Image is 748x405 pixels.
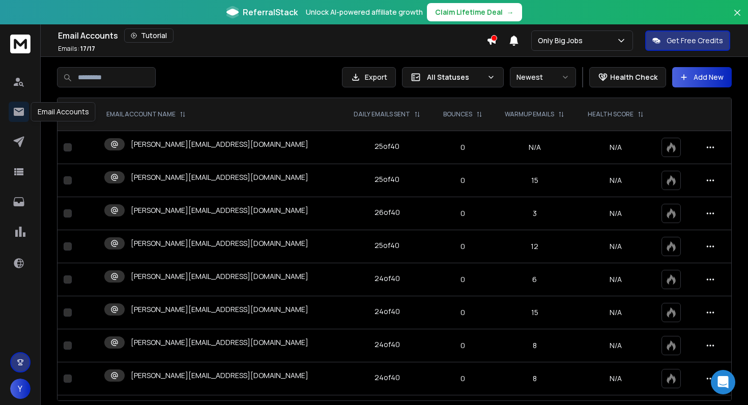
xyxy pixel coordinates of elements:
[375,141,399,151] div: 25 of 40
[610,72,657,82] p: Health Check
[131,304,308,315] p: [PERSON_NAME][EMAIL_ADDRESS][DOMAIN_NAME]
[538,36,587,46] p: Only Big Jobs
[10,379,31,399] button: Y
[439,373,487,384] p: 0
[131,337,308,348] p: [PERSON_NAME][EMAIL_ADDRESS][DOMAIN_NAME]
[583,175,650,185] p: N/A
[493,263,576,296] td: 6
[667,36,723,46] p: Get Free Credits
[375,372,400,383] div: 24 of 40
[306,7,423,17] p: Unlock AI-powered affiliate growth
[583,142,650,152] p: N/A
[375,306,400,317] div: 24 of 40
[375,240,399,251] div: 25 of 40
[124,28,174,43] button: Tutorial
[131,172,308,182] p: [PERSON_NAME][EMAIL_ADDRESS][DOMAIN_NAME]
[131,238,308,248] p: [PERSON_NAME][EMAIL_ADDRESS][DOMAIN_NAME]
[493,197,576,230] td: 3
[439,340,487,351] p: 0
[439,175,487,185] p: 0
[672,67,732,87] button: Add New
[106,110,186,118] div: EMAIL ACCOUNT NAME
[131,205,308,215] p: [PERSON_NAME][EMAIL_ADDRESS][DOMAIN_NAME]
[493,329,576,362] td: 8
[583,241,650,252] p: N/A
[443,110,472,118] p: BOUNCES
[493,296,576,329] td: 15
[58,28,486,43] div: Email Accounts
[731,6,744,30] button: Close banner
[583,274,650,285] p: N/A
[583,208,650,219] p: N/A
[439,307,487,318] p: 0
[493,230,576,263] td: 12
[583,307,650,318] p: N/A
[131,370,308,381] p: [PERSON_NAME][EMAIL_ADDRESS][DOMAIN_NAME]
[439,142,487,152] p: 0
[131,271,308,282] p: [PERSON_NAME][EMAIL_ADDRESS][DOMAIN_NAME]
[243,6,298,18] span: ReferralStack
[711,370,735,394] div: Open Intercom Messenger
[439,241,487,252] p: 0
[583,373,650,384] p: N/A
[375,207,400,217] div: 26 of 40
[439,274,487,285] p: 0
[131,139,308,149] p: [PERSON_NAME][EMAIL_ADDRESS][DOMAIN_NAME]
[31,102,96,121] div: Email Accounts
[439,208,487,219] p: 0
[507,7,514,17] span: →
[375,339,400,350] div: 24 of 40
[505,110,554,118] p: WARMUP EMAILS
[645,30,730,51] button: Get Free Credits
[510,67,576,87] button: Newest
[493,164,576,197] td: 15
[375,174,399,184] div: 25 of 40
[342,67,396,87] button: Export
[427,3,522,21] button: Claim Lifetime Deal→
[583,340,650,351] p: N/A
[427,72,483,82] p: All Statuses
[589,67,666,87] button: Health Check
[588,110,634,118] p: HEALTH SCORE
[375,273,400,284] div: 24 of 40
[80,44,95,53] span: 17 / 17
[58,45,95,53] p: Emails :
[493,131,576,164] td: N/A
[493,362,576,395] td: 8
[354,110,410,118] p: DAILY EMAILS SENT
